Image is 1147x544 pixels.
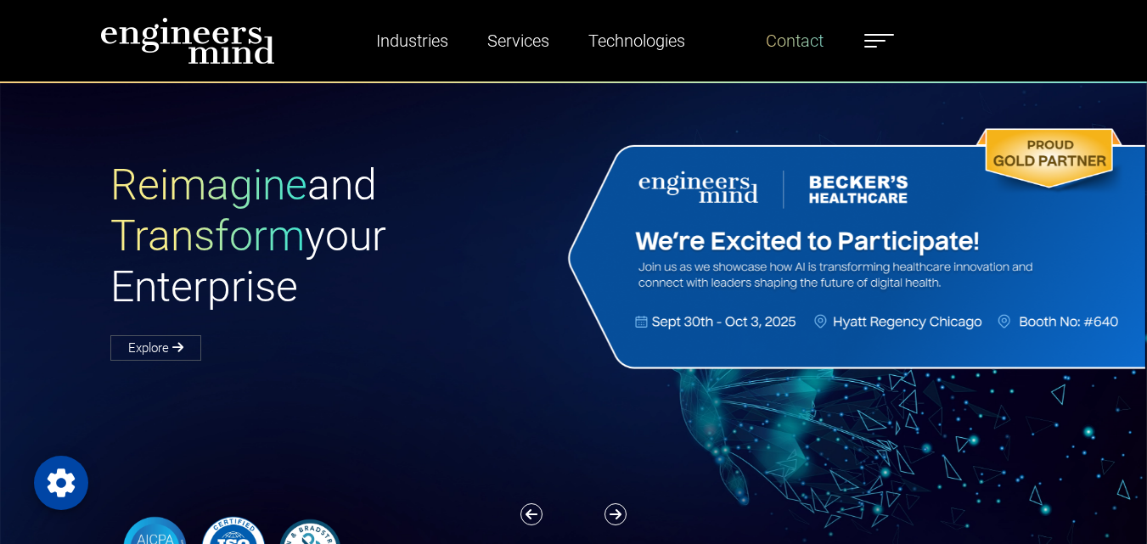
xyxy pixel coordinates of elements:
[582,21,692,60] a: Technologies
[110,160,307,210] span: Reimagine
[110,160,574,312] h1: and your Enterprise
[369,21,455,60] a: Industries
[100,17,275,64] img: logo
[110,211,305,261] span: Transform
[759,21,830,60] a: Contact
[562,124,1146,373] img: Website Banner
[110,335,201,361] a: Explore
[481,21,556,60] a: Services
